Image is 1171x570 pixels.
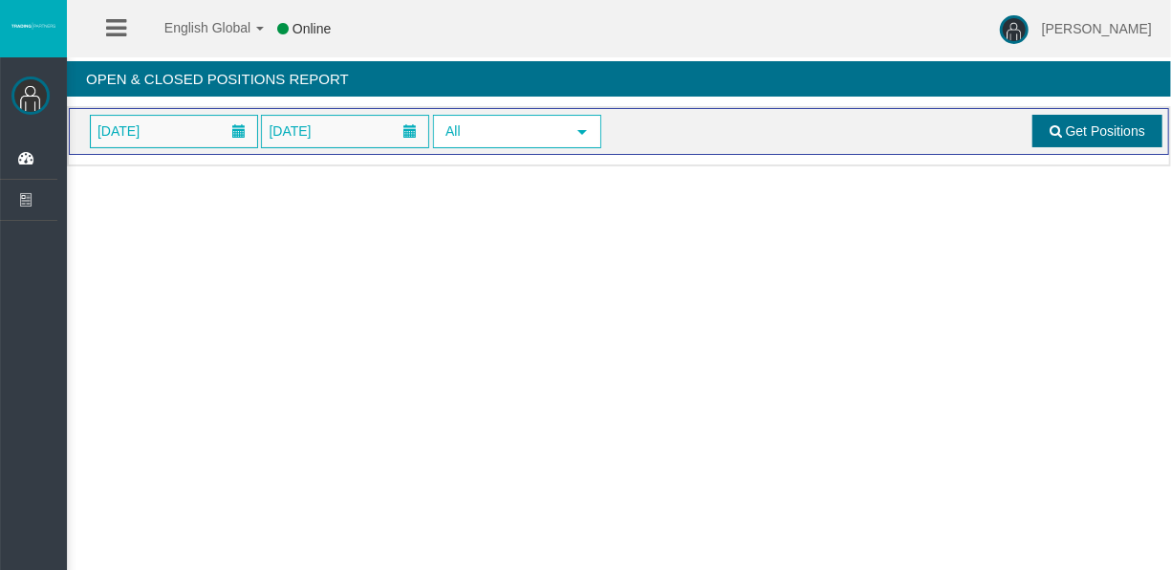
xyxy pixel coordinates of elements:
[1042,21,1152,36] span: [PERSON_NAME]
[435,117,565,146] span: All
[10,22,57,30] img: logo.svg
[575,124,590,140] span: select
[1066,123,1145,139] span: Get Positions
[263,118,316,144] span: [DATE]
[140,20,250,35] span: English Global
[293,21,331,36] span: Online
[67,61,1171,97] h4: Open & Closed Positions Report
[92,118,145,144] span: [DATE]
[1000,15,1029,44] img: user-image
